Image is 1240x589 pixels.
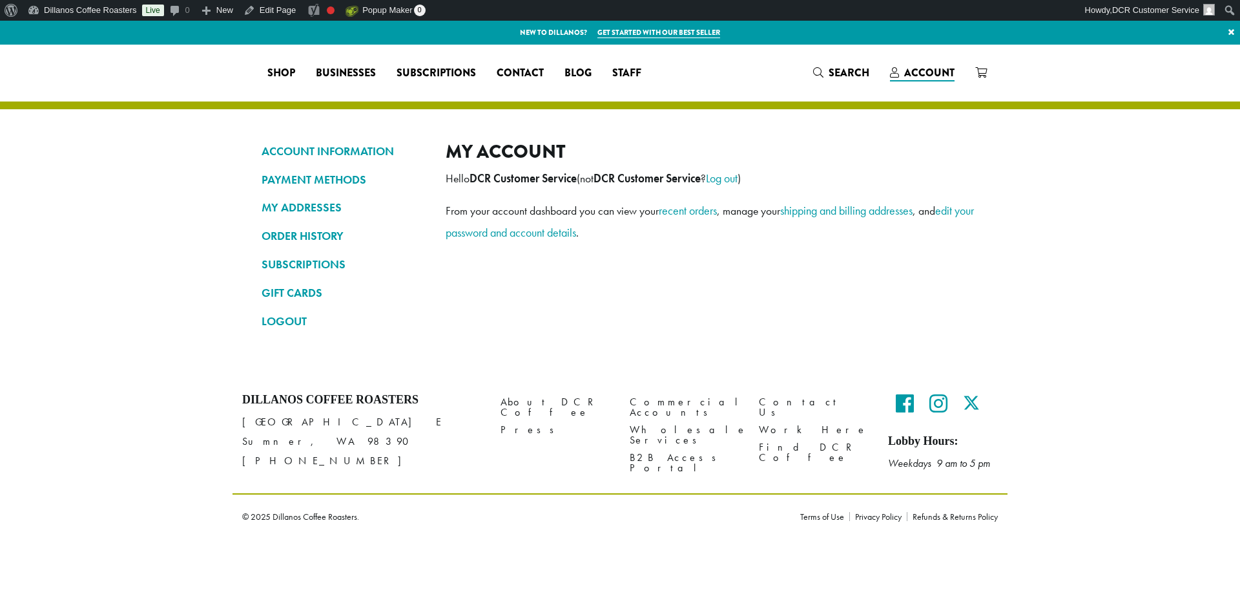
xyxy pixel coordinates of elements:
a: MY ADDRESSES [262,197,426,219]
span: Contact [497,65,544,81]
h5: Lobby Hours: [888,434,998,449]
a: Commercial Accounts [630,393,739,421]
p: From your account dashboard you can view your , manage your , and . [446,200,978,244]
span: Account [904,65,955,80]
span: Businesses [316,65,376,81]
a: B2B Access Portal [630,449,739,477]
h2: My account [446,140,978,163]
span: Search [829,65,869,80]
a: SUBSCRIPTIONS [262,253,426,275]
a: × [1223,21,1240,44]
a: Get started with our best seller [597,27,720,38]
a: shipping and billing addresses [780,203,913,218]
nav: Account pages [262,140,426,343]
a: ACCOUNT INFORMATION [262,140,426,162]
a: Work Here [759,422,869,439]
a: Find DCR Coffee [759,439,869,467]
strong: DCR Customer Service [470,171,577,186]
a: Privacy Policy [849,512,907,521]
a: Wholesale Services [630,422,739,449]
a: Search [803,62,880,83]
span: 0 [414,5,426,16]
a: Terms of Use [800,512,849,521]
a: Staff [602,63,652,83]
a: Live [142,5,164,16]
div: Focus keyphrase not set [327,6,335,14]
strong: DCR Customer Service [594,171,701,186]
span: Blog [564,65,592,81]
a: GIFT CARDS [262,282,426,304]
a: Shop [257,63,305,83]
p: [GEOGRAPHIC_DATA] E Sumner, WA 98390 [PHONE_NUMBER] [242,412,481,471]
span: Shop [267,65,295,81]
p: Hello (not ? ) [446,167,978,189]
h4: Dillanos Coffee Roasters [242,393,481,407]
a: Contact Us [759,393,869,421]
span: Subscriptions [397,65,476,81]
a: LOGOUT [262,310,426,332]
a: About DCR Coffee [501,393,610,421]
a: ORDER HISTORY [262,225,426,247]
a: recent orders [659,203,717,218]
span: Staff [612,65,641,81]
a: Refunds & Returns Policy [907,512,998,521]
a: PAYMENT METHODS [262,169,426,191]
a: Press [501,422,610,439]
span: DCR Customer Service [1112,5,1199,15]
p: © 2025 Dillanos Coffee Roasters. [242,512,781,521]
em: Weekdays 9 am to 5 pm [888,456,990,470]
a: Log out [706,171,738,186]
